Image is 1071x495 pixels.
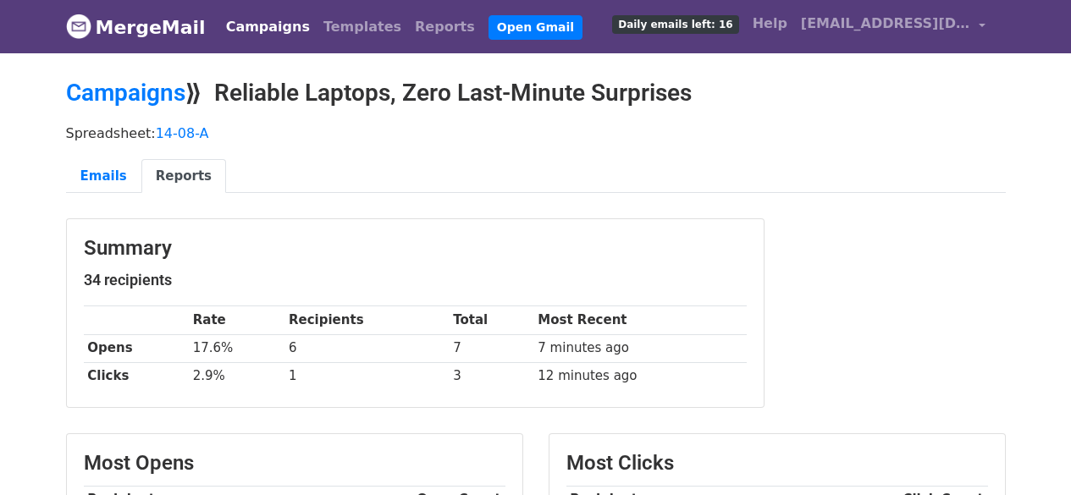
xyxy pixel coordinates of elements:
th: Opens [84,334,189,362]
th: Clicks [84,362,189,390]
td: 6 [284,334,449,362]
span: Daily emails left: 16 [612,15,738,34]
th: Total [449,306,533,334]
h3: Summary [84,236,747,261]
td: 7 [449,334,533,362]
a: Help [746,7,794,41]
span: [EMAIL_ADDRESS][DOMAIN_NAME] [801,14,970,34]
td: 3 [449,362,533,390]
img: MergeMail logo [66,14,91,39]
a: Campaigns [219,10,317,44]
a: 14-08-A [156,125,209,141]
p: Spreadsheet: [66,124,1006,142]
a: Open Gmail [489,15,582,40]
h5: 34 recipients [84,271,747,289]
a: Templates [317,10,408,44]
th: Most Recent [534,306,747,334]
th: Rate [189,306,284,334]
a: Daily emails left: 16 [605,7,745,41]
td: 17.6% [189,334,284,362]
td: 12 minutes ago [534,362,747,390]
td: 2.9% [189,362,284,390]
a: Emails [66,159,141,194]
h3: Most Clicks [566,451,988,476]
h3: Most Opens [84,451,505,476]
td: 7 minutes ago [534,334,747,362]
a: MergeMail [66,9,206,45]
a: Reports [141,159,226,194]
a: Campaigns [66,79,185,107]
a: [EMAIL_ADDRESS][DOMAIN_NAME] [794,7,992,47]
td: 1 [284,362,449,390]
th: Recipients [284,306,449,334]
h2: ⟫ Reliable Laptops, Zero Last-Minute Surprises [66,79,1006,107]
a: Reports [408,10,482,44]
